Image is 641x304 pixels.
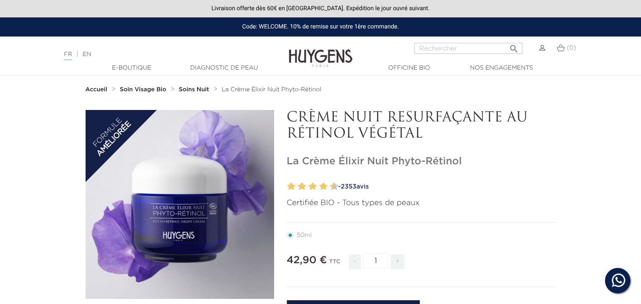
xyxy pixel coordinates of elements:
[367,64,452,73] a: Officine Bio
[287,155,556,168] h1: La Crème Élixir Nuit Phyto-Rétinol
[506,40,522,52] button: 
[341,183,356,190] span: 2353
[311,180,317,193] label: 6
[391,254,404,269] span: +
[289,180,295,193] label: 2
[86,86,109,93] a: Accueil
[286,180,289,193] label: 1
[317,180,320,193] label: 7
[120,86,169,93] a: Soin Visage Bio
[89,64,174,73] a: E-Boutique
[307,180,310,193] label: 5
[349,254,361,269] span: -
[289,36,352,68] img: Huygens
[83,51,91,57] a: EN
[182,64,266,73] a: Diagnostic de peau
[329,253,340,276] div: TTC
[328,180,331,193] label: 9
[287,110,556,143] p: CRÈME NUIT RESURFAÇANTE AU RÉTINOL VÉGÉTAL
[459,64,544,73] a: Nos engagements
[300,180,306,193] label: 4
[363,253,388,268] input: Quantité
[509,41,519,51] i: 
[86,87,108,93] strong: Accueil
[64,51,72,60] a: FR
[179,86,211,93] a: Soins Nuit
[567,45,576,51] span: (0)
[321,180,327,193] label: 8
[120,87,166,93] strong: Soin Visage Bio
[296,180,299,193] label: 3
[287,232,322,239] label: 50ml
[60,49,261,59] div: |
[332,180,338,193] label: 10
[414,43,522,54] input: Rechercher
[179,87,209,93] strong: Soins Nuit
[287,197,556,209] p: Certifiée BIO - Tous types de peaux
[222,86,321,93] a: La Crème Élixir Nuit Phyto-Rétinol
[336,180,556,193] a: -2353avis
[222,87,321,93] span: La Crème Élixir Nuit Phyto-Rétinol
[287,255,327,265] span: 42,90 €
